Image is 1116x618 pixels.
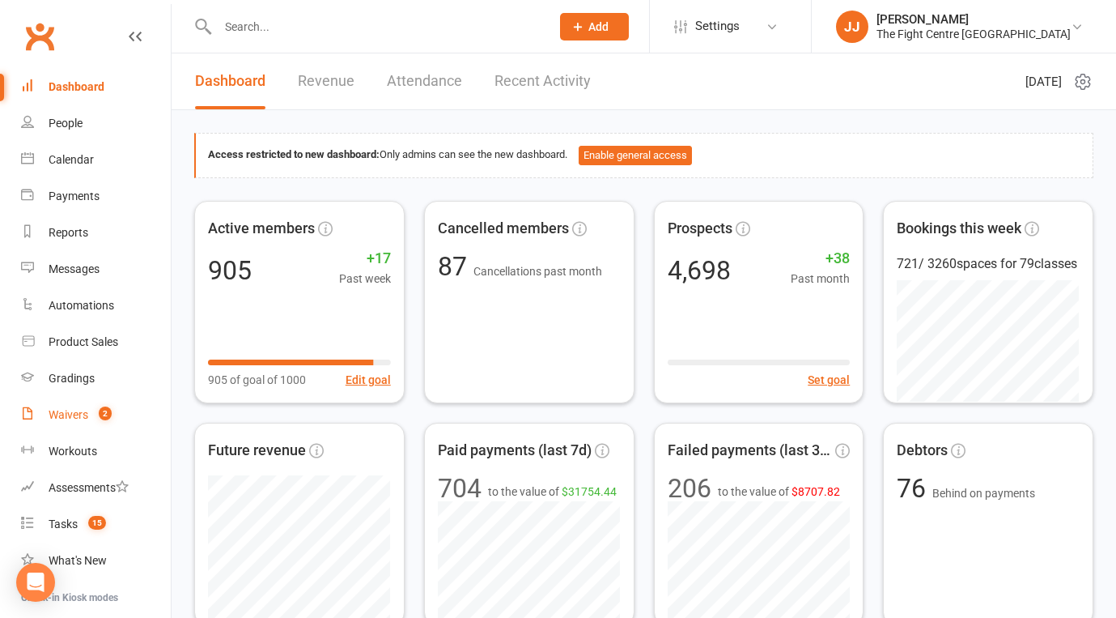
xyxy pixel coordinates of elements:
div: 704 [438,475,482,501]
input: Search... [213,15,539,38]
span: $31754.44 [562,485,617,498]
div: Only admins can see the new dashboard. [208,146,1080,165]
span: to the value of [488,483,617,501]
div: Workouts [49,445,97,458]
span: Cancellations past month [473,265,602,278]
a: Assessments [21,470,171,506]
button: Set goal [808,371,850,389]
a: Clubworx [19,16,60,57]
button: Enable general access [579,146,692,165]
a: Tasks 15 [21,506,171,543]
span: $8707.82 [791,485,840,498]
a: Reports [21,215,171,251]
span: Active members [208,217,315,241]
span: Past month [791,270,850,288]
span: +38 [791,247,850,271]
div: Calendar [49,153,94,166]
a: Gradings [21,360,171,397]
span: 87 [438,251,473,282]
div: Automations [49,299,114,312]
div: People [49,117,83,130]
button: Add [560,13,629,40]
a: Dashboard [195,53,265,109]
div: 905 [208,258,252,283]
span: Future revenue [208,439,306,462]
a: Revenue [298,53,354,109]
a: Waivers 2 [21,397,171,433]
a: Product Sales [21,324,171,360]
div: Open Intercom Messenger [16,563,55,602]
span: Cancelled members [438,217,569,241]
span: 905 of goal of 1000 [208,371,306,389]
span: to the value of [718,483,840,501]
span: 76 [897,473,932,504]
span: Paid payments (last 7d) [438,439,592,462]
div: Messages [49,262,100,275]
div: JJ [836,11,868,43]
a: Dashboard [21,69,171,105]
span: Settings [695,8,740,45]
a: What's New [21,543,171,579]
span: Add [588,20,609,33]
a: Messages [21,251,171,288]
div: [PERSON_NAME] [876,12,1071,27]
a: Payments [21,178,171,215]
span: +17 [339,247,391,271]
div: Tasks [49,518,78,531]
div: Product Sales [49,335,118,348]
span: Failed payments (last 30d) [668,439,833,462]
div: 4,698 [668,258,731,283]
span: Behind on payments [932,487,1035,500]
div: Gradings [49,372,95,385]
div: The Fight Centre [GEOGRAPHIC_DATA] [876,27,1071,41]
a: People [21,105,171,142]
a: Attendance [387,53,462,109]
strong: Access restricted to new dashboard: [208,148,380,160]
div: Waivers [49,408,88,421]
div: Reports [49,226,88,239]
a: Recent Activity [494,53,591,109]
button: Edit goal [346,371,391,389]
div: Assessments [49,481,129,494]
div: Dashboard [49,80,104,93]
span: Past week [339,270,391,288]
a: Automations [21,288,171,324]
span: 2 [99,407,112,420]
span: Prospects [668,217,732,241]
a: Workouts [21,433,171,470]
a: Calendar [21,142,171,178]
div: 721 / 3260 spaces for 79 classes [897,254,1080,275]
div: What's New [49,554,107,567]
div: 206 [668,475,711,501]
span: [DATE] [1025,72,1062,92]
span: Bookings this week [897,217,1021,241]
span: 15 [88,516,106,530]
div: Payments [49,190,100,202]
span: Debtors [897,439,948,462]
